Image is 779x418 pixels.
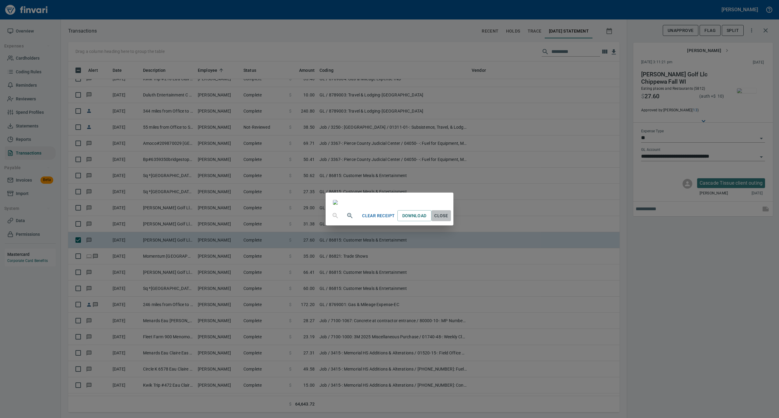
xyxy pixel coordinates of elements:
[434,212,449,220] span: Close
[402,212,427,220] span: Download
[397,210,431,221] a: Download
[333,200,338,205] img: receipts%2Fmarketjohnson%2F2025-09-10%2FWkH8lvbqRTU3eXyjWvOaSafJPyD3__kF12NPs5aRQkgpFDGMib.jpg
[360,210,397,221] button: Clear Receipt
[362,212,395,220] span: Clear Receipt
[431,210,451,221] button: Close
